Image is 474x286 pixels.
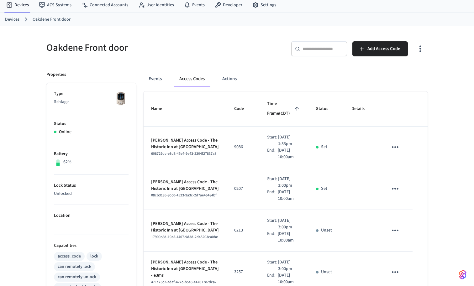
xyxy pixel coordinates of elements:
p: [DATE] 3:00pm [278,217,301,231]
p: 6213 [234,227,252,234]
div: End: [267,147,277,160]
p: Online [59,129,71,135]
span: Time Frame(CDT) [267,99,301,119]
p: 3257 [234,269,252,275]
p: Unlocked [54,190,129,197]
p: [DATE] 10:00am [278,231,301,244]
p: [DATE] 10:00am [278,189,301,202]
span: Code [234,104,252,114]
span: 471c73c2-adaf-427c-b5e3-e47617e2dca7 [151,279,217,285]
p: Battery [54,151,129,157]
p: [DATE] 1:33pm [278,134,301,147]
p: [DATE] 10:00am [278,272,301,285]
p: [PERSON_NAME] Access Code - The Historic Inn at [GEOGRAPHIC_DATA] [151,137,219,150]
div: can remotely lock [58,263,91,270]
p: Properties [46,71,66,78]
div: Start: [267,217,278,231]
p: 9086 [234,144,252,150]
p: Unset [321,227,332,234]
p: Set [321,185,327,192]
div: Start: [267,259,278,272]
p: Capabilities [54,242,129,249]
span: 608729dc-e3d3-45e4-9e43-2204f27837a8 [151,151,216,156]
p: Location [54,212,129,219]
span: 08cb3135-9cc0-4523-9a3c-2d7ae46484bf [151,193,217,198]
p: [DATE] 3:00pm [278,259,301,272]
span: Add Access Code [367,45,400,53]
img: Schlage Sense Smart Deadbolt with Camelot Trim, Front [113,91,129,106]
span: Name [151,104,170,114]
div: can remotely unlock [58,274,96,280]
img: SeamLogoGradient.69752ec5.svg [459,270,466,280]
p: [PERSON_NAME] Access Code - The Historic Inn at [GEOGRAPHIC_DATA] [151,221,219,234]
p: [PERSON_NAME] Access Code - The Historic Inn at [GEOGRAPHIC_DATA] [151,179,219,192]
p: Type [54,91,129,97]
p: — [54,221,129,227]
div: access_code [58,253,81,260]
a: Devices [5,16,19,23]
span: Details [351,104,373,114]
button: Add Access Code [352,41,408,56]
p: 0207 [234,185,252,192]
p: Lock Status [54,182,129,189]
div: ant example [144,71,428,86]
div: Start: [267,134,278,147]
p: Schlage [54,99,129,105]
h5: Oakdene Front door [46,41,233,54]
div: End: [267,272,277,285]
div: End: [267,189,277,202]
p: 62% [63,159,71,165]
p: Status [54,121,129,127]
div: lock [90,253,98,260]
div: End: [267,231,277,244]
p: [DATE] 3:00pm [278,176,301,189]
button: Events [144,71,167,86]
button: Access Codes [174,71,210,86]
p: [PERSON_NAME] Access Code - The Historic Inn at [GEOGRAPHIC_DATA] - e3ms [151,259,219,279]
span: 17909c8d-19a5-4407-9d3d-2d45203ca0be [151,234,218,240]
div: Start: [267,176,278,189]
button: Actions [217,71,242,86]
p: [DATE] 10:00am [278,147,301,160]
span: Status [316,104,336,114]
p: Unset [321,269,332,275]
a: Oakdene Front door [33,16,71,23]
p: Set [321,144,327,150]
